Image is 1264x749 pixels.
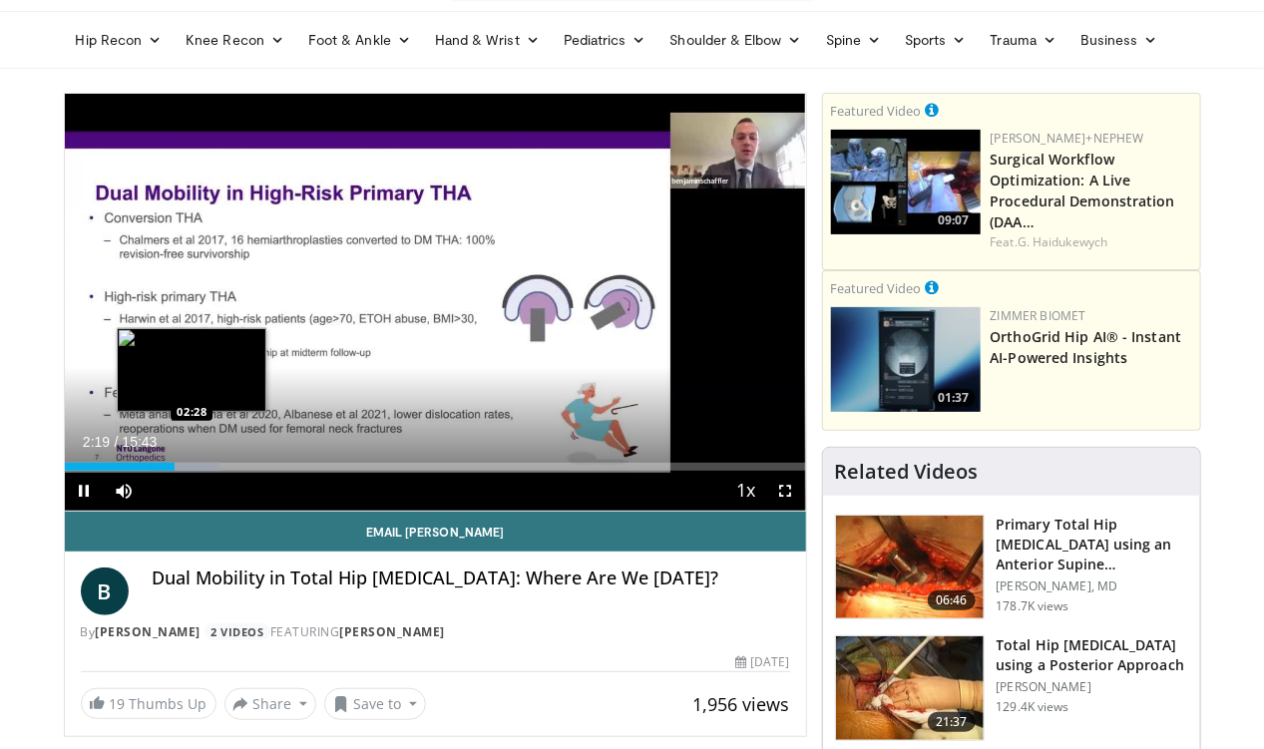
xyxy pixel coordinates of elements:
small: Featured Video [831,279,922,297]
span: 21:37 [928,712,976,732]
img: 286987_0000_1.png.150x105_q85_crop-smart_upscale.jpg [836,636,984,740]
p: 178.7K views [997,598,1069,614]
h3: Primary Total Hip [MEDICAL_DATA] using an Anterior Supine Intermuscula… [997,515,1188,574]
div: By FEATURING [81,623,790,641]
a: 09:07 [831,130,981,234]
a: Pediatrics [552,20,658,60]
button: Share [224,688,317,720]
h4: Dual Mobility in Total Hip [MEDICAL_DATA]: Where Are We [DATE]? [153,567,790,589]
span: 06:46 [928,590,976,610]
a: Sports [893,20,979,60]
button: Pause [65,471,105,511]
a: Trauma [979,20,1069,60]
img: bcfc90b5-8c69-4b20-afee-af4c0acaf118.150x105_q85_crop-smart_upscale.jpg [831,130,981,234]
button: Fullscreen [766,471,806,511]
a: B [81,567,129,615]
a: 19 Thumbs Up [81,688,216,719]
a: [PERSON_NAME] [96,623,202,640]
video-js: Video Player [65,94,806,512]
a: 01:37 [831,307,981,412]
a: Business [1068,20,1170,60]
img: image.jpeg [117,328,266,412]
button: Save to [324,688,426,720]
a: G. Haidukewych [1018,233,1107,250]
p: [PERSON_NAME] [997,679,1188,695]
a: 21:37 Total Hip [MEDICAL_DATA] using a Posterior Approach [PERSON_NAME] 129.4K views [835,635,1188,741]
a: [PERSON_NAME]+Nephew [991,130,1144,147]
span: 15:43 [122,434,157,450]
a: Foot & Ankle [296,20,423,60]
a: Email [PERSON_NAME] [65,512,806,552]
span: 19 [110,694,126,713]
span: / [115,434,119,450]
a: Hip Recon [64,20,175,60]
a: Spine [814,20,893,60]
p: 129.4K views [997,699,1069,715]
a: Zimmer Biomet [991,307,1086,324]
span: 09:07 [933,211,976,229]
button: Mute [105,471,145,511]
h3: Total Hip [MEDICAL_DATA] using a Posterior Approach [997,635,1188,675]
p: [PERSON_NAME], MD [997,578,1188,594]
a: Knee Recon [174,20,296,60]
span: 1,956 views [693,692,790,716]
div: [DATE] [735,653,789,671]
div: Feat. [991,233,1192,251]
button: Playback Rate [726,471,766,511]
a: 2 Videos [205,623,270,640]
span: 01:37 [933,389,976,407]
h4: Related Videos [835,460,979,484]
small: Featured Video [831,102,922,120]
img: 263423_3.png.150x105_q85_crop-smart_upscale.jpg [836,516,984,619]
a: Shoulder & Elbow [658,20,814,60]
a: OrthoGrid Hip AI® - Instant AI-Powered Insights [991,327,1182,367]
a: 06:46 Primary Total Hip [MEDICAL_DATA] using an Anterior Supine Intermuscula… [PERSON_NAME], MD 1... [835,515,1188,620]
a: [PERSON_NAME] [339,623,445,640]
a: Surgical Workflow Optimization: A Live Procedural Demonstration (DAA… [991,150,1175,231]
img: 51d03d7b-a4ba-45b7-9f92-2bfbd1feacc3.150x105_q85_crop-smart_upscale.jpg [831,307,981,412]
span: 2:19 [83,434,110,450]
div: Progress Bar [65,463,806,471]
a: Hand & Wrist [423,20,552,60]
